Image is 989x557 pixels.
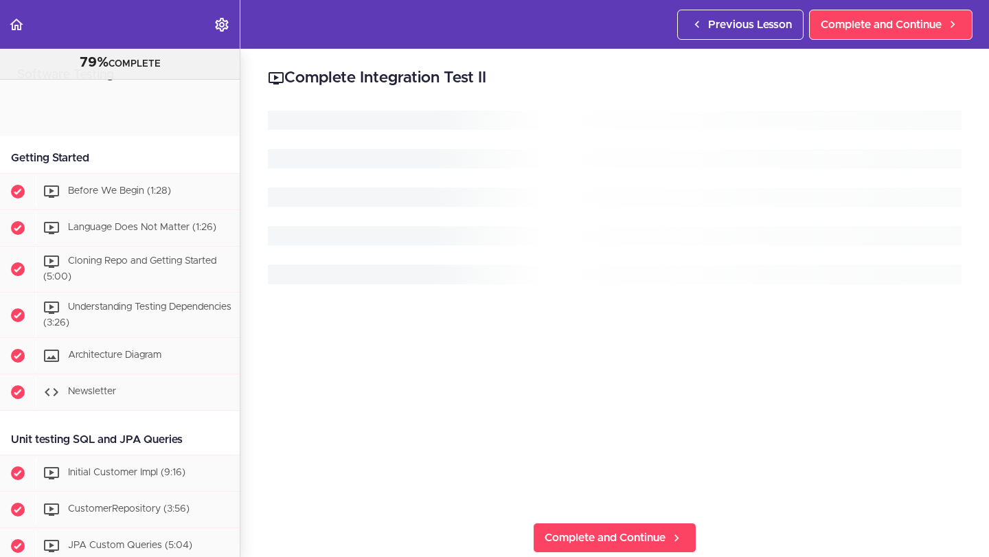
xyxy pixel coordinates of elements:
svg: Loading [268,111,962,284]
svg: Back to course curriculum [8,16,25,33]
span: Complete and Continue [545,530,666,546]
h2: Complete Integration Test II [268,67,962,90]
div: COMPLETE [17,54,223,72]
span: JPA Custom Queries (5:04) [68,541,192,551]
span: Newsletter [68,387,116,397]
span: CustomerRepository (3:56) [68,505,190,514]
span: Understanding Testing Dependencies (3:26) [43,302,231,328]
span: 79% [80,56,109,69]
span: Language Does Not Matter (1:26) [68,223,216,232]
span: Cloning Repo and Getting Started (5:00) [43,256,216,282]
svg: Settings Menu [214,16,230,33]
span: Before We Begin (1:28) [68,186,171,196]
a: Previous Lesson [677,10,804,40]
a: Complete and Continue [533,523,696,553]
span: Architecture Diagram [68,351,161,361]
a: Complete and Continue [809,10,973,40]
span: Complete and Continue [821,16,942,33]
span: Previous Lesson [708,16,792,33]
span: Initial Customer Impl (9:16) [68,468,185,478]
